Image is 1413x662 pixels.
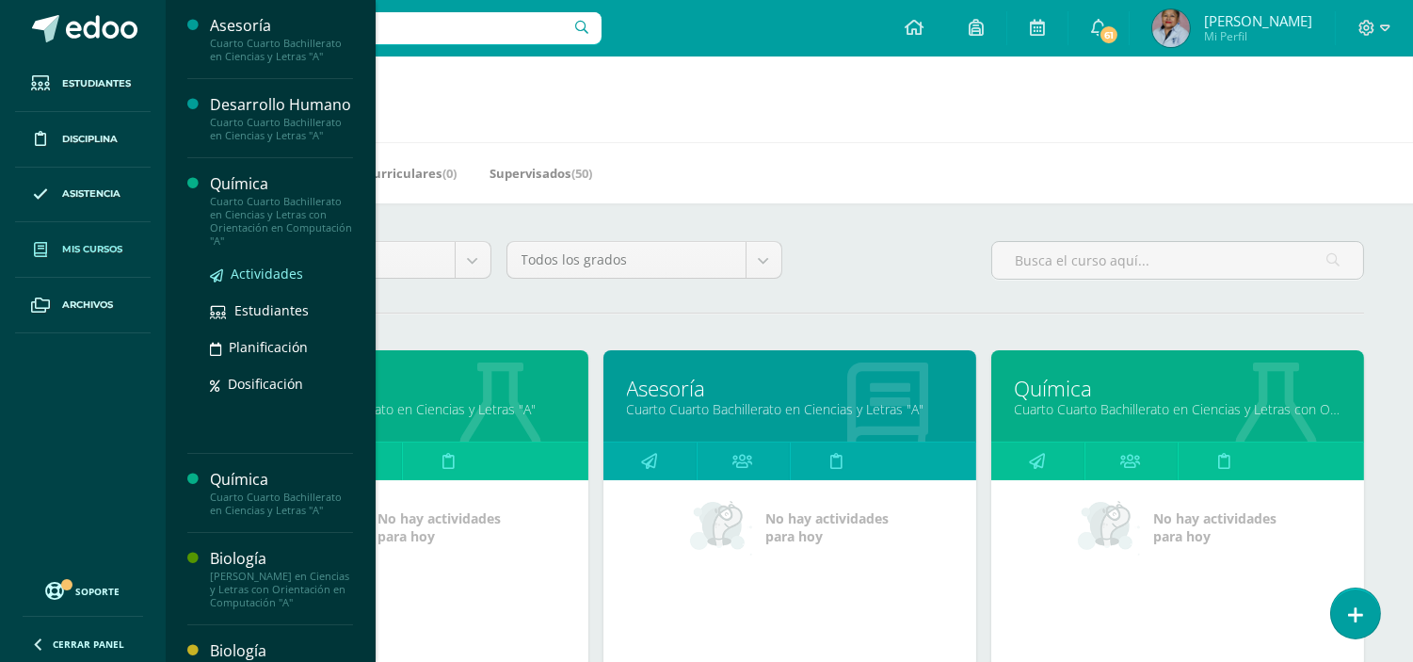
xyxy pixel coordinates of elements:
a: Actividades [210,263,353,284]
input: Busca el curso aquí... [992,242,1363,279]
span: No hay actividades para hoy [1153,509,1277,545]
div: Química [210,173,353,195]
a: Biología[PERSON_NAME] en Ciencias y Letras con Orientación en Computación "A" [210,548,353,609]
a: Química [1015,374,1341,403]
a: Planificación [210,336,353,358]
span: No hay actividades para hoy [377,509,501,545]
div: Biología [210,548,353,570]
img: 4a4d6314b287703208efce12d67be7f7.png [1152,9,1190,47]
a: Asistencia [15,168,151,223]
span: Mi Perfil [1204,28,1312,44]
a: Supervisados(50) [490,158,592,188]
a: Desarrollo HumanoCuarto Cuarto Bachillerato en Ciencias y Letras "A" [210,94,353,142]
div: Asesoría [210,15,353,37]
span: [PERSON_NAME] [1204,11,1312,30]
a: Dosificación [210,373,353,395]
a: QuímicaCuarto Cuarto Bachillerato en Ciencias y Letras con Orientación en Computación "A" [210,173,353,248]
span: Dosificación [228,375,303,393]
img: no_activities_small.png [1078,499,1140,556]
span: (50) [571,165,592,182]
div: Cuarto Cuarto Bachillerato en Ciencias y Letras con Orientación en Computación "A" [210,195,353,248]
a: Mis cursos [15,222,151,278]
div: Desarrollo Humano [210,94,353,116]
a: Química [239,374,565,403]
a: Estudiantes [210,299,353,321]
span: Asistencia [62,186,120,202]
a: Estudiantes [15,57,151,112]
a: Mis Extracurriculares(0) [309,158,457,188]
span: Soporte [76,585,120,598]
span: Actividades [231,265,303,283]
span: Cerrar panel [53,638,124,651]
span: Planificación [229,338,308,356]
div: [PERSON_NAME] en Ciencias y Letras con Orientación en Computación "A" [210,570,353,609]
span: 61 [1099,24,1119,45]
a: Cuarto Cuarto Bachillerato en Ciencias y Letras con Orientación en Computación "A" [1015,400,1341,418]
span: Todos los grados [522,242,731,278]
a: Soporte [23,577,143,603]
a: AsesoríaCuarto Cuarto Bachillerato en Ciencias y Letras "A" [210,15,353,63]
span: Archivos [62,298,113,313]
a: Cuarto Cuarto Bachillerato en Ciencias y Letras "A" [627,400,953,418]
a: Asesoría [627,374,953,403]
div: Biología [210,640,353,662]
div: Cuarto Cuarto Bachillerato en Ciencias y Letras "A" [210,491,353,517]
a: QuímicaCuarto Cuarto Bachillerato en Ciencias y Letras "A" [210,469,353,517]
a: Disciplina [15,112,151,168]
div: Química [210,469,353,491]
div: Cuarto Cuarto Bachillerato en Ciencias y Letras "A" [210,37,353,63]
a: Archivos [15,278,151,333]
span: Mis cursos [62,242,122,257]
input: Busca un usuario... [178,12,602,44]
a: Cuarto Cuarto Bachillerato en Ciencias y Letras "A" [239,400,565,418]
a: Todos los grados [507,242,781,278]
span: (0) [442,165,457,182]
span: Estudiantes [62,76,131,91]
div: Cuarto Cuarto Bachillerato en Ciencias y Letras "A" [210,116,353,142]
span: No hay actividades para hoy [765,509,889,545]
img: no_activities_small.png [690,499,752,556]
span: Disciplina [62,132,118,147]
span: Estudiantes [234,301,309,319]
